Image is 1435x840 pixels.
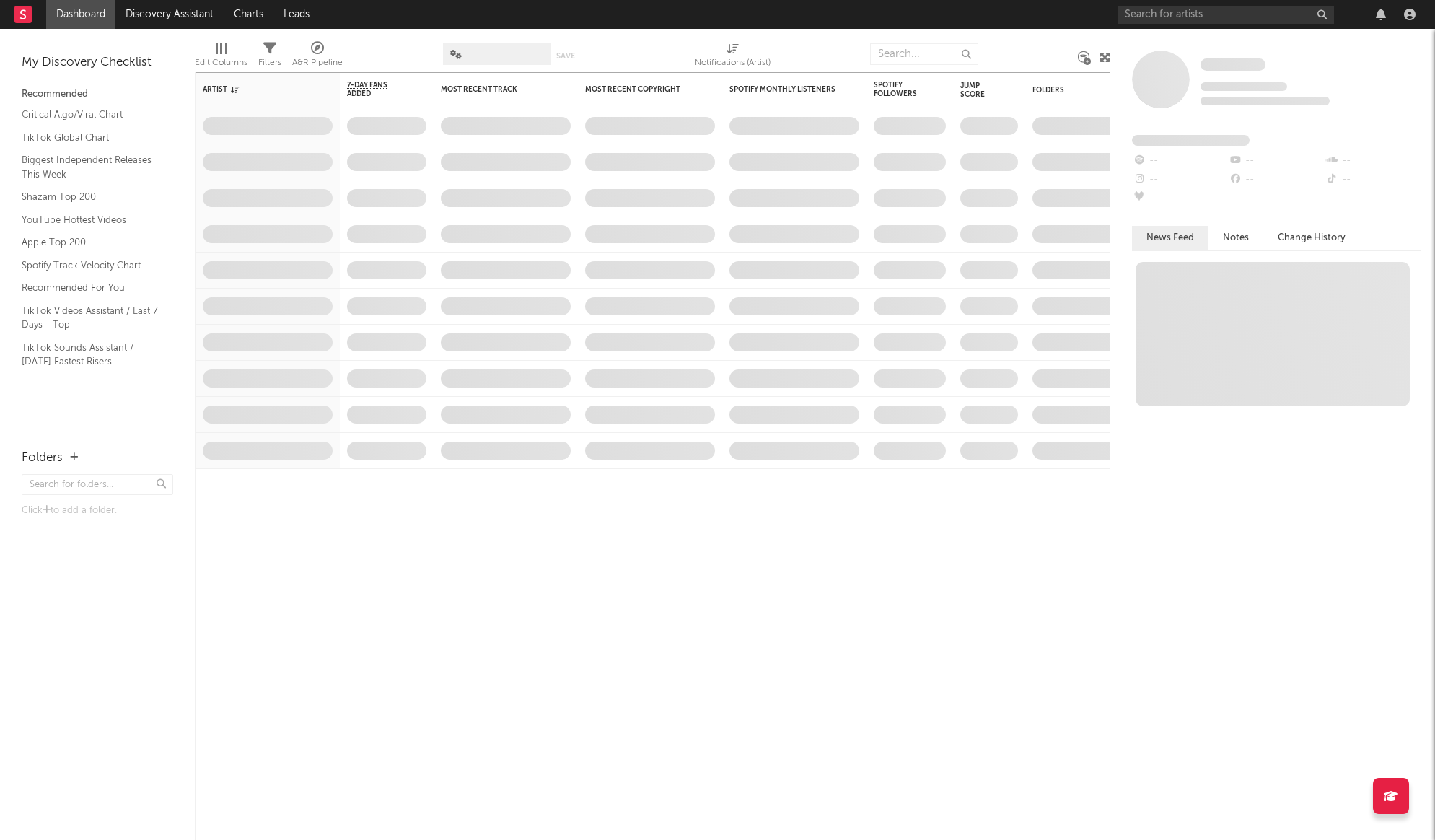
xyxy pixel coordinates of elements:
[1201,82,1287,91] span: Tracking Since: [DATE]
[347,81,405,98] span: 7-Day Fans Added
[22,502,173,520] div: Click to add a folder.
[556,52,575,60] button: Save
[1132,226,1208,250] button: News Feed
[203,85,311,94] div: Artist
[729,85,838,94] div: Spotify Monthly Listeners
[960,82,996,99] div: Jump Score
[22,212,159,228] a: YouTube Hottest Videos
[22,107,159,123] a: Critical Algo/Viral Chart
[22,152,159,182] a: Biggest Independent Releases This Week
[258,54,281,71] div: Filters
[1325,152,1421,170] div: --
[1118,6,1334,24] input: Search for artists
[1032,86,1141,95] div: Folders
[585,85,693,94] div: Most Recent Copyright
[1132,152,1228,170] div: --
[22,189,159,205] a: Shazam Top 200
[22,235,159,250] a: Apple Top 200
[22,86,173,103] div: Recommended
[292,36,343,78] div: A&R Pipeline
[1201,97,1330,105] span: 0 fans last week
[258,36,281,78] div: Filters
[695,36,771,78] div: Notifications (Artist)
[195,54,247,71] div: Edit Columns
[22,130,159,146] a: TikTok Global Chart
[1325,170,1421,189] div: --
[22,54,173,71] div: My Discovery Checklist
[695,54,771,71] div: Notifications (Artist)
[1201,58,1265,71] span: Some Artist
[22,258,159,274] a: Spotify Track Velocity Chart
[1228,152,1324,170] div: --
[1132,189,1228,208] div: --
[1132,170,1228,189] div: --
[22,450,63,467] div: Folders
[870,43,978,65] input: Search...
[1132,135,1250,146] span: Fans Added by Platform
[874,81,924,98] div: Spotify Followers
[195,36,247,78] div: Edit Columns
[1201,58,1265,72] a: Some Artist
[22,340,159,369] a: TikTok Sounds Assistant / [DATE] Fastest Risers
[22,474,173,495] input: Search for folders...
[1263,226,1360,250] button: Change History
[292,54,343,71] div: A&R Pipeline
[22,280,159,296] a: Recommended For You
[1208,226,1263,250] button: Notes
[1228,170,1324,189] div: --
[441,85,549,94] div: Most Recent Track
[22,303,159,333] a: TikTok Videos Assistant / Last 7 Days - Top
